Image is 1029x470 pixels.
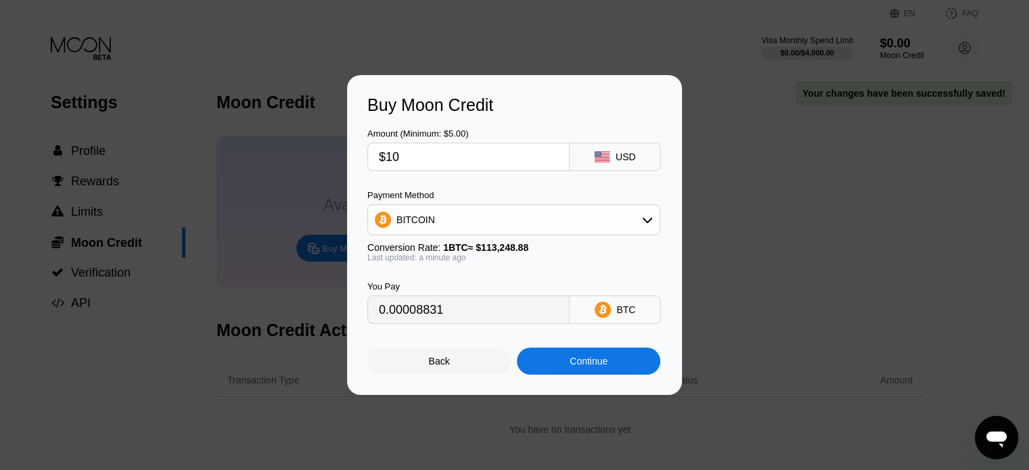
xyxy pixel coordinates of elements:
div: Payment Method [367,190,660,200]
div: Continue [570,356,608,367]
div: Last updated: a minute ago [367,253,660,262]
div: Amount (Minimum: $5.00) [367,128,570,139]
div: Back [367,348,511,375]
div: Buy Moon Credit [367,95,662,115]
div: BITCOIN [368,206,660,233]
div: You Pay [367,281,570,291]
span: 1 BTC ≈ $113,248.88 [443,242,528,253]
div: Conversion Rate: [367,242,660,253]
div: BTC [616,304,635,315]
div: BITCOIN [396,214,435,225]
div: Back [429,356,450,367]
iframe: Az üzenetküldési ablak megnyitására szolgáló gomb [975,416,1018,459]
div: USD [616,151,636,162]
div: Continue [517,348,660,375]
input: $0.00 [379,143,558,170]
